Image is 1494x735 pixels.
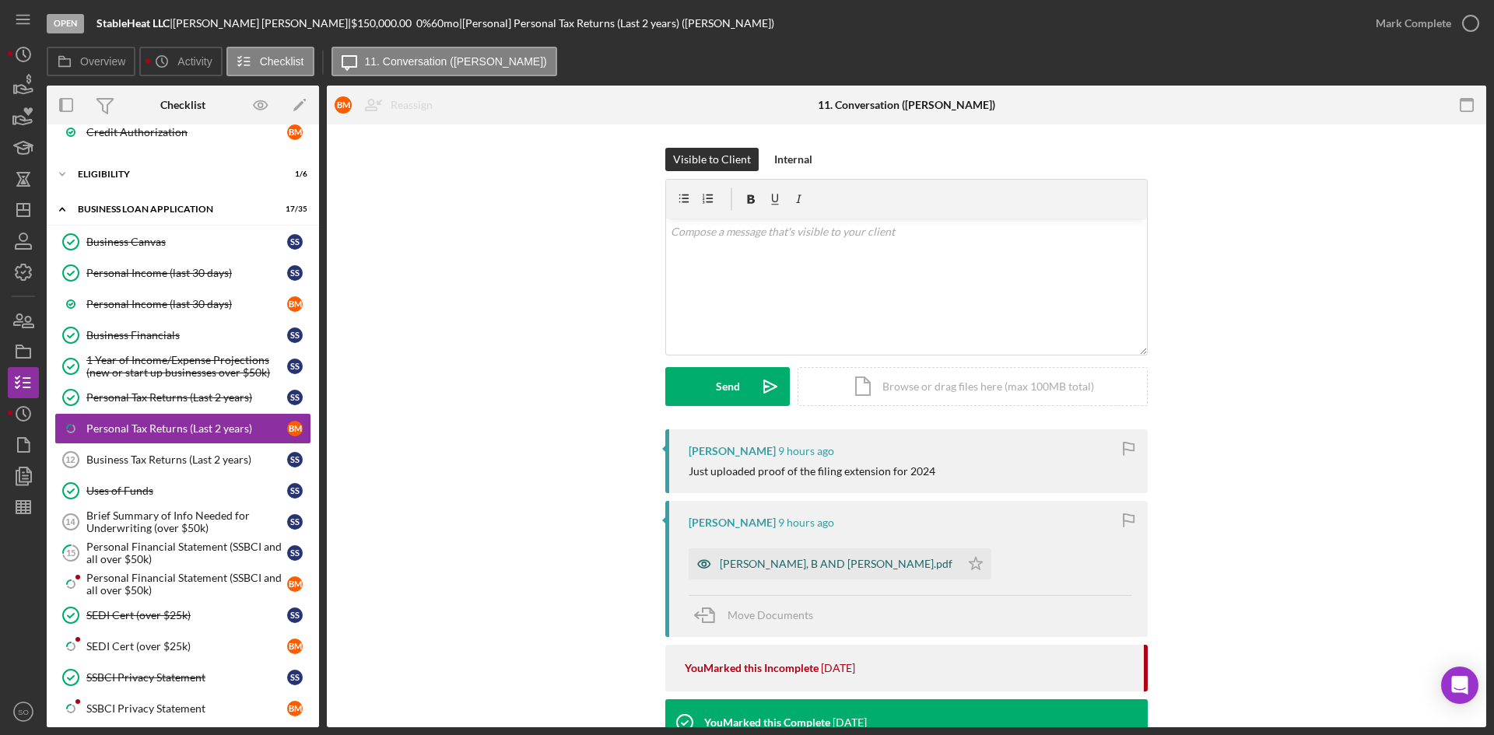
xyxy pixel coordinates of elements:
[365,55,547,68] label: 11. Conversation ([PERSON_NAME])
[86,354,287,379] div: 1 Year of Income/Expense Projections (new or start up businesses over $50k)
[287,124,303,140] div: B M
[287,390,303,405] div: S S
[287,327,303,343] div: S S
[260,55,304,68] label: Checklist
[54,351,311,382] a: 1 Year of Income/Expense Projections (new or start up businesses over $50k)SS
[287,670,303,685] div: S S
[86,126,287,138] div: Credit Authorization
[78,170,268,179] div: ELIGIBILITY
[86,422,287,435] div: Personal Tax Returns (Last 2 years)
[287,483,303,499] div: S S
[459,17,774,30] div: | [Personal] Personal Tax Returns (Last 2 years) ([PERSON_NAME])
[139,47,222,76] button: Activity
[86,485,287,497] div: Uses of Funds
[287,545,303,561] div: S S
[54,382,311,413] a: Personal Tax Returns (Last 2 years)SS
[833,716,867,729] time: 2025-08-07 14:08
[673,148,751,171] div: Visible to Client
[1376,8,1451,39] div: Mark Complete
[54,600,311,631] a: SEDI Cert (over $25k)SS
[54,444,311,475] a: 12Business Tax Returns (Last 2 years)SS
[54,506,311,537] a: 14Brief Summary of Info Needed for Underwriting (over $50k)SS
[86,236,287,248] div: Business Canvas
[279,170,307,179] div: 1 / 6
[327,89,448,121] button: BMReassign
[54,117,311,148] a: Credit AuthorizationBM
[335,96,352,114] div: B M
[86,391,287,404] div: Personal Tax Returns (Last 2 years)
[65,517,75,527] tspan: 14
[54,662,311,693] a: SSBCI Privacy StatementSS
[54,320,311,351] a: Business FinancialsSS
[665,148,759,171] button: Visible to Client
[54,631,311,662] a: SEDI Cert (over $25k)BM
[778,445,834,457] time: 2025-08-11 04:54
[720,558,952,570] div: [PERSON_NAME], B AND [PERSON_NAME].pdf
[86,572,287,597] div: Personal Financial Statement (SSBCI and all over $50k)
[331,47,557,76] button: 11. Conversation ([PERSON_NAME])
[728,608,813,621] span: Move Documents
[86,453,287,466] div: Business Tax Returns (Last 2 years)
[86,298,287,310] div: Personal Income (last 30 days)
[54,693,311,724] a: SSBCI Privacy StatementBM
[287,607,303,623] div: S S
[704,716,830,729] div: You Marked this Complete
[8,696,39,727] button: SO
[774,148,812,171] div: Internal
[689,465,935,478] div: Just uploaded proof of the filing extension for 2024
[1360,8,1486,39] button: Mark Complete
[689,596,829,635] button: Move Documents
[287,701,303,716] div: B M
[665,367,790,406] button: Send
[287,234,303,250] div: S S
[287,265,303,281] div: S S
[86,541,287,565] div: Personal Financial Statement (SSBCI and all over $50k)
[287,359,303,374] div: S S
[351,17,416,30] div: $150,000.00
[78,205,268,214] div: BUSINESS LOAN APPLICATION
[47,14,84,33] div: Open
[689,445,776,457] div: [PERSON_NAME]
[96,16,170,30] b: StableHeat LLC
[160,99,205,111] div: Checklist
[54,413,311,444] a: Personal Tax Returns (Last 2 years)BM
[1441,667,1478,704] div: Open Intercom Messenger
[391,89,433,121] div: Reassign
[287,452,303,467] div: S S
[766,148,820,171] button: Internal
[86,267,287,279] div: Personal Income (last 30 days)
[287,421,303,436] div: B M
[818,99,995,111] div: 11. Conversation ([PERSON_NAME])
[685,662,819,674] div: You Marked this Incomplete
[431,17,459,30] div: 60 mo
[86,640,287,653] div: SEDI Cert (over $25k)
[226,47,314,76] button: Checklist
[716,367,740,406] div: Send
[65,455,75,464] tspan: 12
[173,17,351,30] div: [PERSON_NAME] [PERSON_NAME] |
[287,576,303,592] div: B M
[54,569,311,600] a: Personal Financial Statement (SSBCI and all over $50k)BM
[54,257,311,289] a: Personal Income (last 30 days)SS
[86,702,287,715] div: SSBCI Privacy Statement
[86,609,287,621] div: SEDI Cert (over $25k)
[689,548,991,579] button: [PERSON_NAME], B AND [PERSON_NAME].pdf
[96,17,173,30] div: |
[177,55,212,68] label: Activity
[287,514,303,530] div: S S
[54,226,311,257] a: Business CanvasSS
[287,296,303,312] div: B M
[689,516,776,529] div: [PERSON_NAME]
[54,537,311,569] a: 15Personal Financial Statement (SSBCI and all over $50k)SS
[18,708,29,716] text: SO
[287,639,303,654] div: B M
[80,55,125,68] label: Overview
[54,289,311,320] a: Personal Income (last 30 days)BM
[86,671,287,684] div: SSBCI Privacy Statement
[416,17,431,30] div: 0 %
[778,516,834,529] time: 2025-08-11 04:53
[54,475,311,506] a: Uses of FundsSS
[47,47,135,76] button: Overview
[86,329,287,341] div: Business Financials
[86,509,287,534] div: Brief Summary of Info Needed for Underwriting (over $50k)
